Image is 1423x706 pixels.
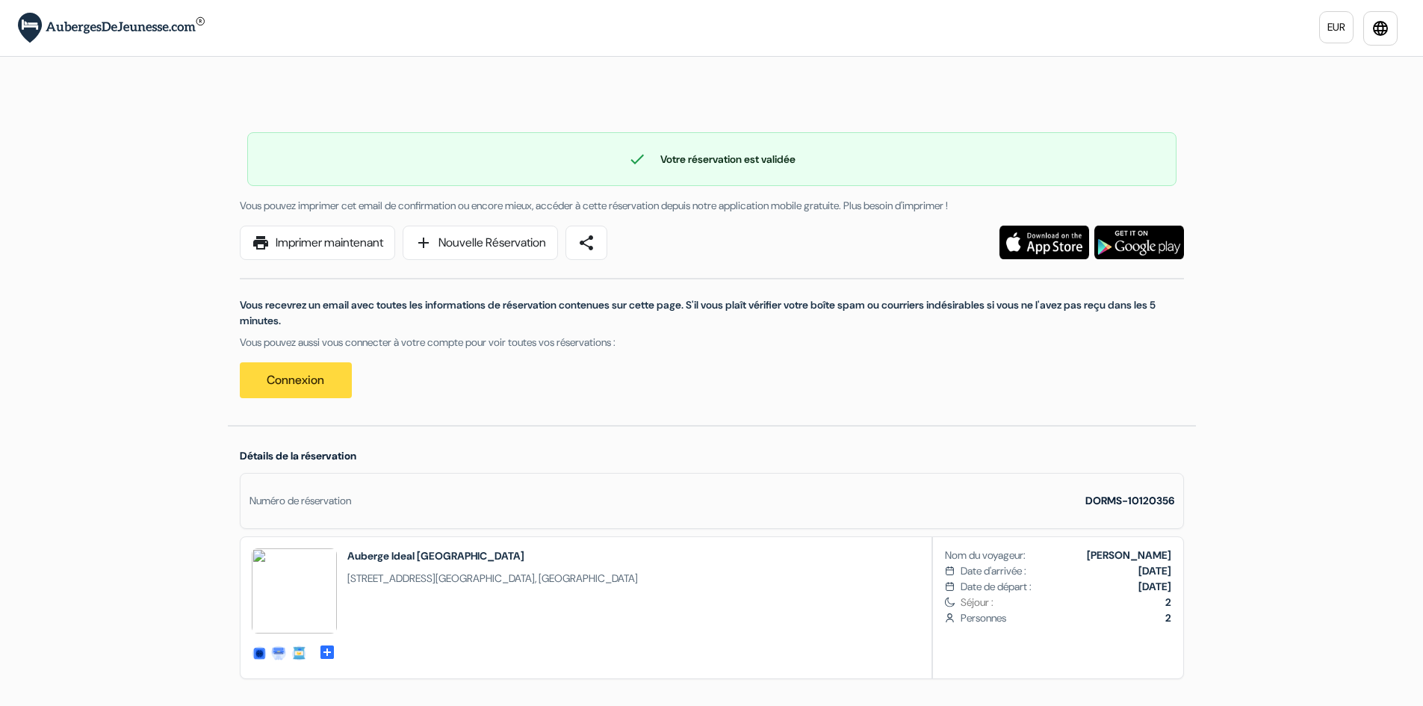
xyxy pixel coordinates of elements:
[347,548,638,563] h2: Auberge Ideal [GEOGRAPHIC_DATA]
[240,362,352,398] a: Connexion
[240,335,1184,350] p: Vous pouvez aussi vous connecter à votre compte pour voir toutes vos réservations :
[961,595,1171,610] span: Séjour :
[1094,226,1184,259] img: Téléchargez l'application gratuite
[248,150,1176,168] div: Votre réservation est validée
[252,234,270,252] span: print
[961,563,1026,579] span: Date d'arrivée :
[565,226,607,260] a: share
[18,13,205,43] img: AubergesDeJeunesse.com
[403,226,558,260] a: addNouvelle Réservation
[1138,580,1171,593] b: [DATE]
[999,226,1089,259] img: Téléchargez l'application gratuite
[577,234,595,252] span: share
[961,610,1171,626] span: Personnes
[240,449,356,462] span: Détails de la réservation
[249,493,351,509] div: Numéro de réservation
[1363,11,1398,46] a: language
[415,234,433,252] span: add
[1138,564,1171,578] b: [DATE]
[1165,595,1171,609] b: 2
[347,571,638,586] span: [STREET_ADDRESS][GEOGRAPHIC_DATA], [GEOGRAPHIC_DATA]
[1165,611,1171,625] b: 2
[961,579,1032,595] span: Date de départ :
[318,642,336,658] a: add_box
[1319,11,1354,43] a: EUR
[318,643,336,658] span: add_box
[1371,19,1389,37] i: language
[240,199,948,212] span: Vous pouvez imprimer cet email de confirmation ou encore mieux, accéder à cette réservation depui...
[1085,494,1174,507] strong: DORMS-10120356
[240,297,1184,329] p: Vous recevrez un email avec toutes les informations de réservation contenues sur cette page. S'il...
[628,150,646,168] span: check
[240,226,395,260] a: printImprimer maintenant
[945,548,1026,563] span: Nom du voyageur:
[252,548,337,634] img: VDIAPgI2BTQFOgFm
[1087,548,1171,562] b: [PERSON_NAME]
